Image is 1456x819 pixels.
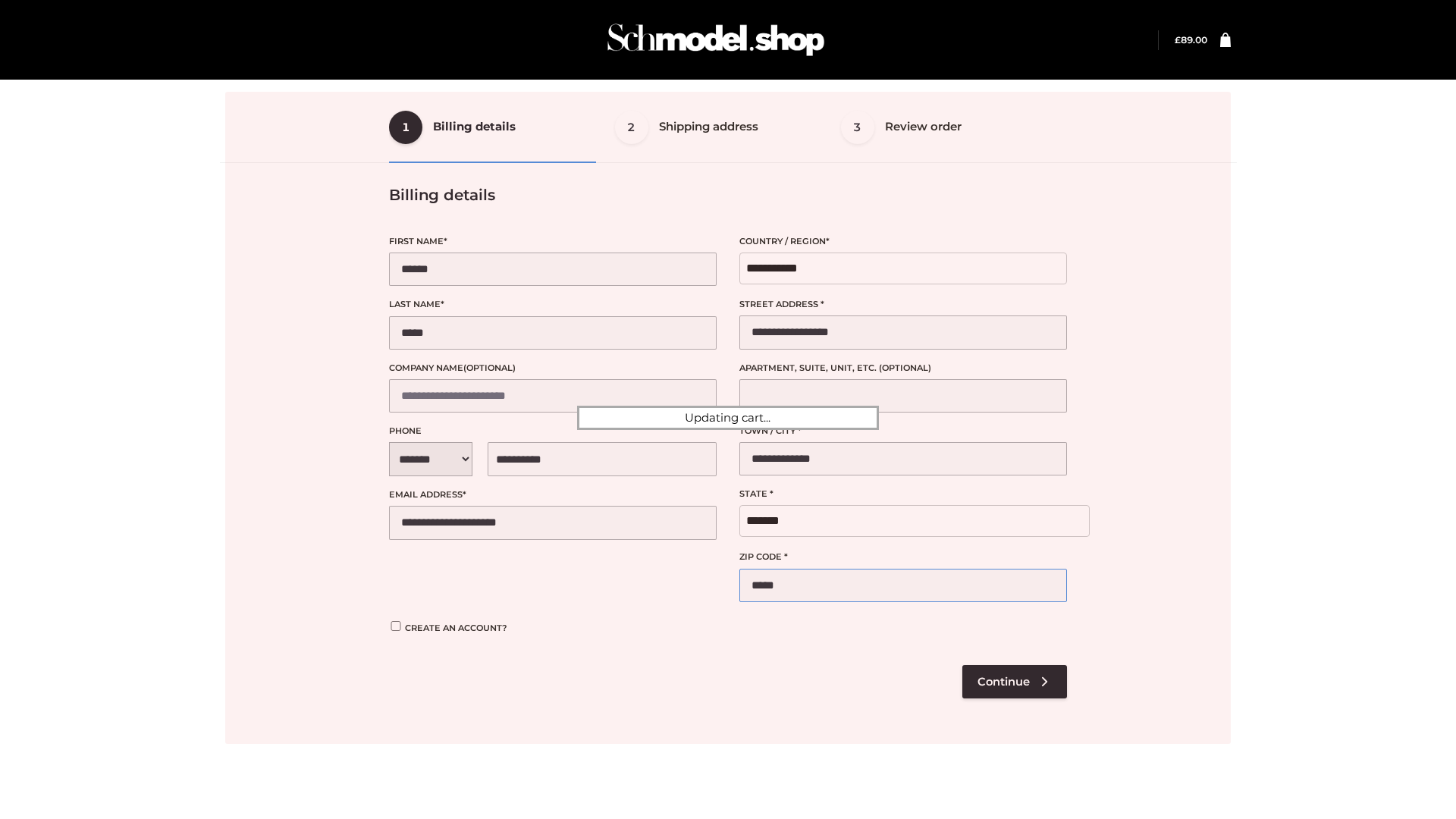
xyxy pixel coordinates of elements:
span: £ [1175,34,1181,45]
img: Schmodel Admin 964 [602,10,830,70]
bdi: 89.00 [1175,34,1207,45]
div: Updating cart... [577,406,879,430]
a: £89.00 [1175,34,1207,45]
